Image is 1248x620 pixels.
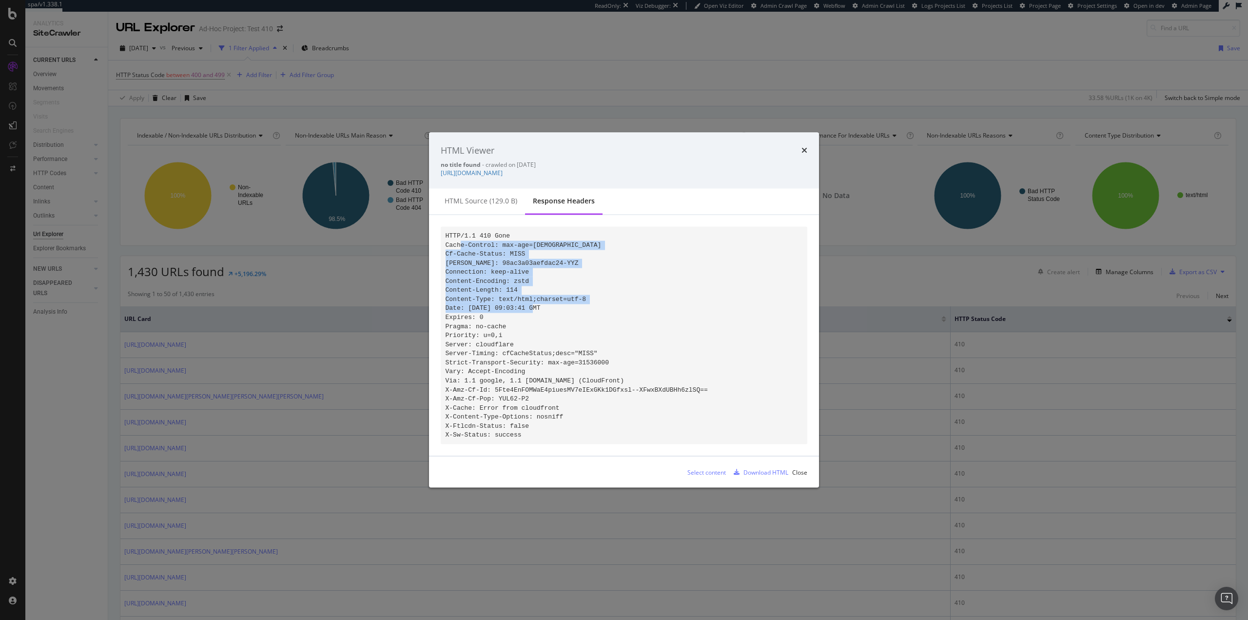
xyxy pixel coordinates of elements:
a: [URL][DOMAIN_NAME] [441,169,503,177]
div: HTML Viewer [441,144,494,157]
div: Close [792,468,807,476]
strong: no title found [441,160,481,169]
div: Response Headers [533,196,595,206]
div: - crawled on [DATE] [441,160,807,169]
div: times [801,144,807,157]
div: HTML source (129.0 B) [445,196,517,206]
div: Select content [687,468,726,476]
div: modal [429,132,819,488]
button: Close [792,464,807,480]
div: Open Intercom Messenger [1215,587,1238,610]
button: Download HTML [730,464,788,480]
code: HTTP/1.1 410 Gone Cache-Control: max-age=[DEMOGRAPHIC_DATA] Cf-Cache-Status: MISS [PERSON_NAME]: ... [446,232,708,439]
button: Select content [680,464,726,480]
div: Download HTML [743,468,788,476]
